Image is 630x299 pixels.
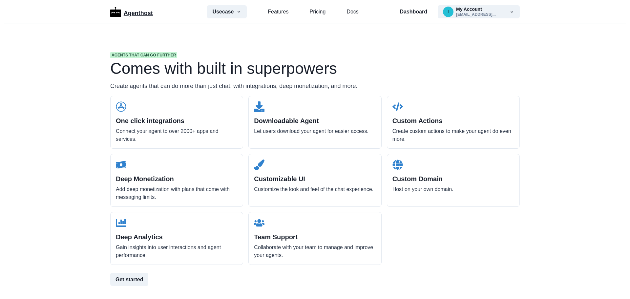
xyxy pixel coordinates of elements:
[400,8,427,16] a: Dashboard
[438,5,520,18] button: intermailone@gmail.comMy Account[EMAIL_ADDRESS]...
[254,244,376,259] p: Collaborate with your team to manage and improve your agents.
[116,233,238,241] h2: Deep Analytics
[116,127,238,143] p: Connect your agent to over 2000+ apps and services.
[110,82,520,91] p: Create agents that can do more than just chat, with integrations, deep monetization, and more.
[309,8,325,16] a: Pricing
[124,6,153,18] p: Agenthost
[110,6,153,18] a: LogoAgenthost
[110,61,520,76] h1: Comes with built in superpowers
[254,175,376,183] h2: Customizable UI
[392,127,514,143] p: Create custom actions to make your agent do even more.
[254,127,376,135] p: Let users download your agent for easier access.
[254,117,376,125] h2: Downloadable Agent
[116,244,238,259] p: Gain insights into user interactions and agent performance.
[110,273,520,286] a: Get started
[392,175,514,183] h2: Custom Domain
[110,52,177,58] span: Agents that can go further
[116,185,238,201] p: Add deep monetization with plans that come with messaging limits.
[207,5,247,18] button: Usecase
[116,175,238,183] h2: Deep Monetization
[268,8,288,16] a: Features
[392,185,514,193] p: Host on your own domain.
[392,117,514,125] h2: Custom Actions
[116,117,238,125] h2: One click integrations
[254,233,376,241] h2: Team Support
[110,7,121,17] img: Logo
[254,185,376,193] p: Customize the look and feel of the chat experience.
[110,273,148,286] button: Get started
[346,8,358,16] a: Docs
